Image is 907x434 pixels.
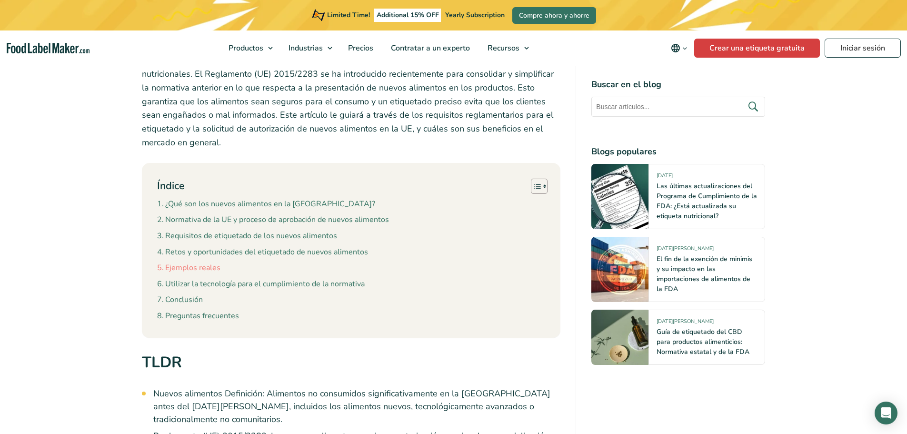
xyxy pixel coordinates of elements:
a: Requisitos de etiquetado de los nuevos alimentos [157,230,337,242]
li: Nuevos alimentos Definición: Alimentos no consumidos significativamente en la [GEOGRAPHIC_DATA] a... [153,387,561,426]
a: Guía de etiquetado del CBD para productos alimenticios: Normativa estatal y de la FDA [657,327,749,356]
span: Yearly Subscription [445,10,505,20]
span: Productos [226,43,264,53]
div: Open Intercom Messenger [875,402,897,424]
a: Food Label Maker homepage [7,43,90,54]
span: Industrias [286,43,324,53]
a: Toggle Table of Content [524,178,545,194]
a: Las últimas actualizaciones del Programa de Cumplimiento de la FDA: ¿Está actualizada su etiqueta... [657,182,757,221]
strong: TLDR [142,352,182,373]
span: [DATE][PERSON_NAME] [657,318,714,329]
p: Índice [157,179,185,193]
a: Utilizar la tecnología para el cumplimiento de la normativa [157,278,365,291]
a: Precios [339,30,380,66]
a: Recursos [479,30,534,66]
h4: Blogs populares [591,145,765,158]
span: Recursos [485,43,520,53]
a: Retos y oportunidades del etiquetado de nuevos alimentos [157,246,368,259]
span: [DATE] [657,172,673,183]
a: El fin de la exención de minimis y su impacto en las importaciones de alimentos de la FDA [657,254,752,293]
a: Preguntas frecuentes [157,310,239,323]
a: Crear una etiqueta gratuita [694,39,820,58]
a: Compre ahora y ahorre [512,7,596,24]
a: ¿Qué son los nuevos alimentos en la [GEOGRAPHIC_DATA]? [157,198,375,211]
button: Change language [664,39,694,58]
span: Limited Time! [327,10,370,20]
span: Contratar a un experto [388,43,471,53]
a: Contratar a un experto [382,30,477,66]
a: Industrias [280,30,337,66]
a: Ejemplos reales [157,262,220,274]
span: [DATE][PERSON_NAME] [657,245,714,256]
a: Productos [220,30,278,66]
p: La Comisión Europea (CE) y la Autoridad Europea de Seguridad Alimentaria (EFSA) desempeñan un pap... [142,12,561,150]
a: Normativa de la UE y proceso de aprobación de nuevos alimentos [157,214,389,226]
input: Buscar artículos... [591,97,765,117]
a: Conclusión [157,294,203,306]
span: Precios [345,43,374,53]
span: Additional 15% OFF [374,9,441,22]
h4: Buscar en el blog [591,78,765,91]
a: Iniciar sesión [825,39,901,58]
